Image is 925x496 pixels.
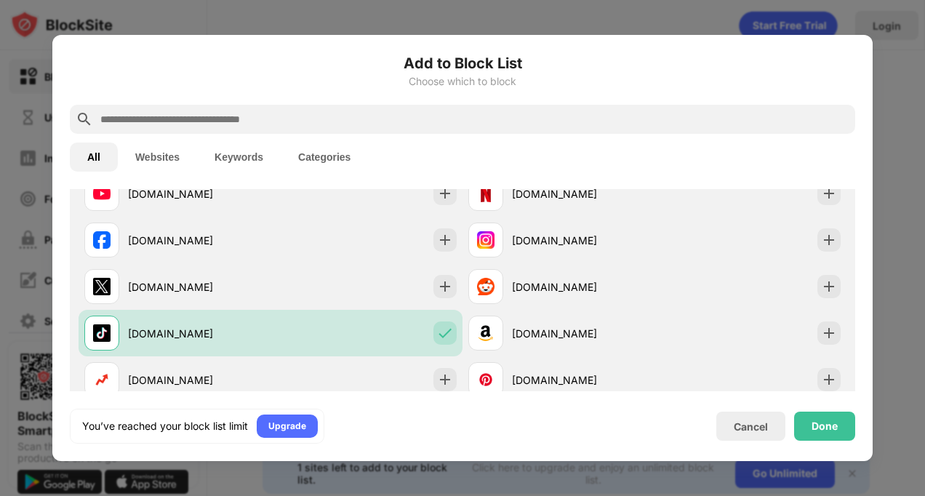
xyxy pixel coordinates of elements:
button: Categories [281,143,368,172]
div: You’ve reached your block list limit [82,419,248,433]
h6: Add to Block List [70,52,855,74]
div: [DOMAIN_NAME] [512,372,654,388]
img: favicons [477,371,494,388]
div: [DOMAIN_NAME] [512,279,654,295]
div: [DOMAIN_NAME] [128,326,271,341]
img: favicons [477,231,494,249]
img: favicons [93,371,111,388]
div: Cancel [734,420,768,433]
div: [DOMAIN_NAME] [128,279,271,295]
img: favicons [477,324,494,342]
img: favicons [93,185,111,202]
img: favicons [93,231,111,249]
div: Done [812,420,838,432]
img: search.svg [76,111,93,128]
div: [DOMAIN_NAME] [128,372,271,388]
div: [DOMAIN_NAME] [128,186,271,201]
button: Keywords [197,143,281,172]
img: favicons [477,185,494,202]
div: Upgrade [268,419,306,433]
img: favicons [477,278,494,295]
button: All [70,143,118,172]
img: favicons [93,278,111,295]
div: [DOMAIN_NAME] [512,233,654,248]
div: Choose which to block [70,76,855,87]
div: [DOMAIN_NAME] [512,326,654,341]
div: [DOMAIN_NAME] [128,233,271,248]
button: Websites [118,143,197,172]
div: [DOMAIN_NAME] [512,186,654,201]
img: favicons [93,324,111,342]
